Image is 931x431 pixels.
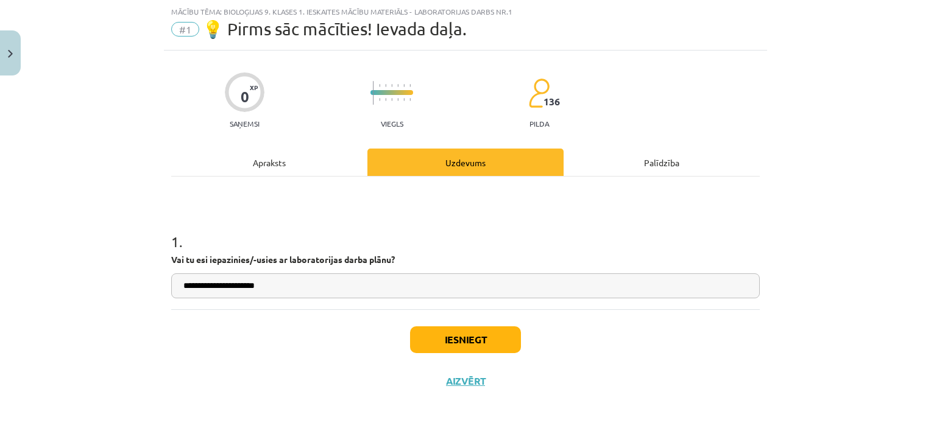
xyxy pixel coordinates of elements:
span: 136 [543,96,560,107]
img: icon-long-line-d9ea69661e0d244f92f715978eff75569469978d946b2353a9bb055b3ed8787d.svg [373,81,374,105]
h1: 1 . [171,212,760,250]
img: icon-short-line-57e1e144782c952c97e751825c79c345078a6d821885a25fce030b3d8c18986b.svg [397,84,398,87]
img: icon-short-line-57e1e144782c952c97e751825c79c345078a6d821885a25fce030b3d8c18986b.svg [409,84,411,87]
img: icon-short-line-57e1e144782c952c97e751825c79c345078a6d821885a25fce030b3d8c18986b.svg [385,98,386,101]
div: Apraksts [171,149,367,176]
img: icon-short-line-57e1e144782c952c97e751825c79c345078a6d821885a25fce030b3d8c18986b.svg [403,84,405,87]
p: Saņemsi [225,119,264,128]
img: icon-short-line-57e1e144782c952c97e751825c79c345078a6d821885a25fce030b3d8c18986b.svg [385,84,386,87]
img: icon-short-line-57e1e144782c952c97e751825c79c345078a6d821885a25fce030b3d8c18986b.svg [379,84,380,87]
div: 0 [241,88,249,105]
img: icon-close-lesson-0947bae3869378f0d4975bcd49f059093ad1ed9edebbc8119c70593378902aed.svg [8,50,13,58]
p: pilda [529,119,549,128]
span: XP [250,84,258,91]
span: #1 [171,22,199,37]
img: icon-short-line-57e1e144782c952c97e751825c79c345078a6d821885a25fce030b3d8c18986b.svg [403,98,405,101]
img: icon-short-line-57e1e144782c952c97e751825c79c345078a6d821885a25fce030b3d8c18986b.svg [391,98,392,101]
div: Uzdevums [367,149,564,176]
img: icon-short-line-57e1e144782c952c97e751825c79c345078a6d821885a25fce030b3d8c18986b.svg [397,98,398,101]
div: Palīdzība [564,149,760,176]
img: students-c634bb4e5e11cddfef0936a35e636f08e4e9abd3cc4e673bd6f9a4125e45ecb1.svg [528,78,550,108]
button: Iesniegt [410,326,521,353]
div: Mācību tēma: Bioloģijas 9. klases 1. ieskaites mācību materiāls - laboratorijas darbs nr.1 [171,7,760,16]
p: Viegls [381,119,403,128]
img: icon-short-line-57e1e144782c952c97e751825c79c345078a6d821885a25fce030b3d8c18986b.svg [391,84,392,87]
button: Aizvērt [442,375,489,387]
img: icon-short-line-57e1e144782c952c97e751825c79c345078a6d821885a25fce030b3d8c18986b.svg [409,98,411,101]
strong: Vai tu esi iepazinies/-usies ar laboratorijas darba plānu? [171,254,395,265]
span: 💡 Pirms sāc mācīties! Ievada daļa. [202,19,467,39]
img: icon-short-line-57e1e144782c952c97e751825c79c345078a6d821885a25fce030b3d8c18986b.svg [379,98,380,101]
